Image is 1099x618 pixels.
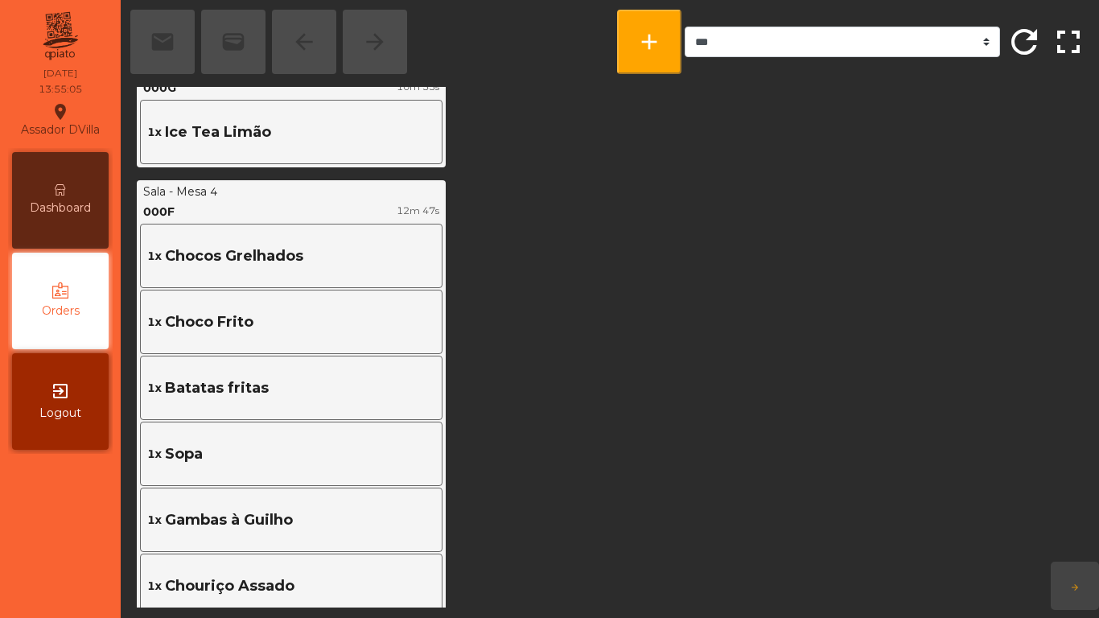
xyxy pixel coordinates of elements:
span: Dashboard [30,200,91,216]
span: Chocos Grelhados [165,245,303,267]
span: 1x [147,446,162,463]
span: Sopa [165,443,203,465]
span: Orders [42,303,80,319]
i: exit_to_app [51,381,70,401]
span: Gambas à Guilho [165,509,293,531]
span: fullscreen [1049,23,1088,61]
span: 10m 55s [397,80,439,93]
img: qpiato [40,8,80,64]
i: location_on [51,102,70,122]
div: [DATE] [43,66,77,80]
span: Chouriço Assado [165,575,294,597]
div: 000F [143,204,175,220]
div: 13:55:05 [39,82,82,97]
span: refresh [1005,23,1043,61]
div: Mesa 4 [176,183,218,200]
span: Logout [39,405,81,422]
span: 12m 47s [397,204,439,216]
span: Choco Frito [165,311,253,333]
span: Ice Tea Limão [165,122,271,143]
button: add [617,10,681,74]
button: refresh [1003,10,1044,74]
span: 1x [147,124,162,141]
div: 000G [143,80,176,97]
div: Sala - [143,183,173,200]
span: 1x [147,578,162,595]
span: 1x [147,380,162,397]
span: arrow_forward [1070,583,1080,592]
span: 1x [147,314,162,331]
button: arrow_forward [1051,562,1099,610]
button: fullscreen [1048,10,1089,74]
span: 1x [147,512,162,529]
span: add [636,29,662,55]
div: Assador DVilla [21,100,100,140]
span: 1x [147,248,162,265]
span: Batatas fritas [165,377,269,399]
